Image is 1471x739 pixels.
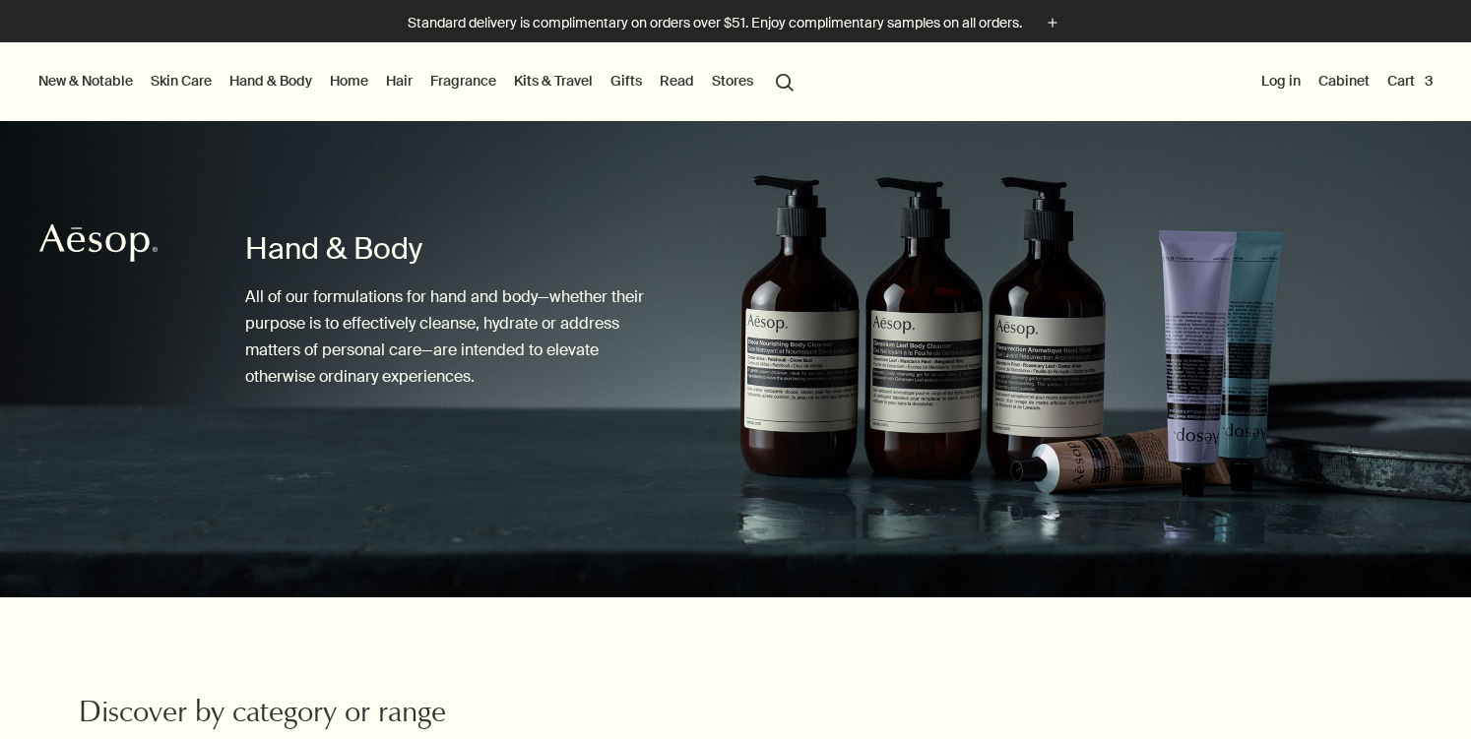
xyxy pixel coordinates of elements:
h2: Discover by category or range [79,696,517,735]
h1: Hand & Body [245,229,657,269]
a: Skin Care [147,68,216,93]
nav: supplementary [1257,42,1437,121]
button: Stores [708,68,757,93]
a: Hair [382,68,416,93]
p: All of our formulations for hand and body—whether their purpose is to effectively cleanse, hydrat... [245,283,657,391]
a: Kits & Travel [510,68,597,93]
button: Log in [1257,68,1305,93]
a: Gifts [607,68,646,93]
button: Cart3 [1383,68,1437,93]
a: Cabinet [1314,68,1374,93]
p: Standard delivery is complimentary on orders over $51. Enjoy complimentary samples on all orders. [408,13,1022,33]
svg: Aesop [39,223,158,263]
button: Standard delivery is complimentary on orders over $51. Enjoy complimentary samples on all orders. [408,12,1063,34]
a: Read [656,68,698,93]
button: Open search [767,62,802,99]
a: Fragrance [426,68,500,93]
a: Home [326,68,372,93]
a: Aesop [34,218,162,273]
nav: primary [34,42,802,121]
a: Hand & Body [225,68,316,93]
button: New & Notable [34,68,137,93]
